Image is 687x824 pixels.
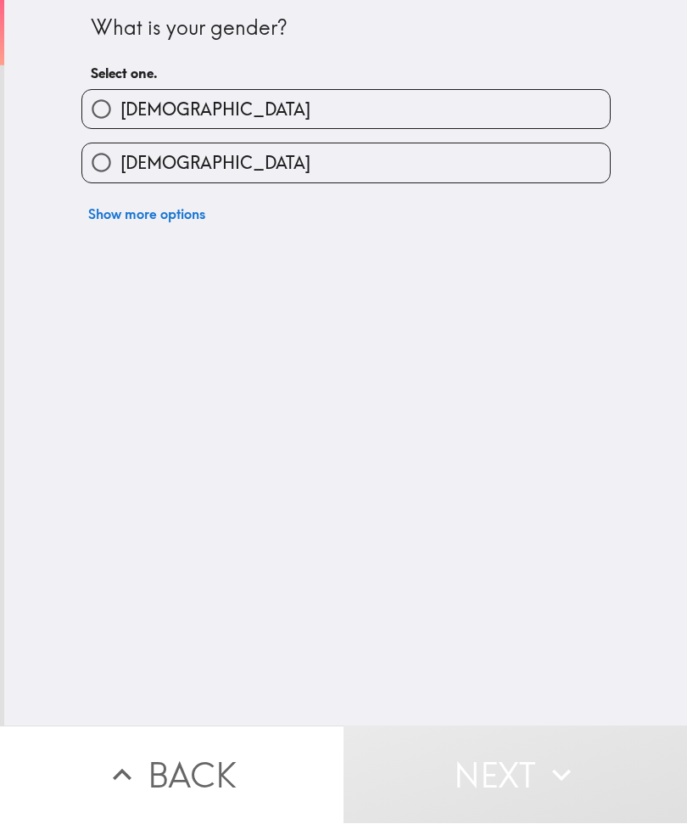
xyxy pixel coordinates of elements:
h6: Select one. [91,64,601,83]
button: Next [343,726,687,824]
span: [DEMOGRAPHIC_DATA] [120,152,310,176]
div: What is your gender? [91,14,601,43]
span: [DEMOGRAPHIC_DATA] [120,98,310,122]
button: Show more options [81,198,212,232]
button: [DEMOGRAPHIC_DATA] [82,144,610,182]
button: [DEMOGRAPHIC_DATA] [82,91,610,129]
